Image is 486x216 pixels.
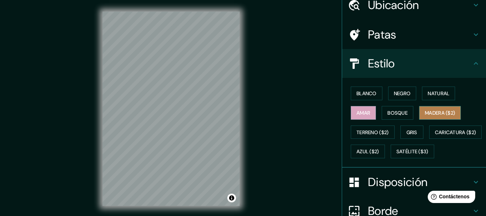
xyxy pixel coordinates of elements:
[351,145,385,158] button: Azul ($2)
[435,129,476,136] font: Caricatura ($2)
[368,56,395,71] font: Estilo
[400,125,423,139] button: Gris
[396,149,428,155] font: Satélite ($3)
[387,110,408,116] font: Bosque
[227,194,236,202] button: Activar o desactivar atribución
[406,129,417,136] font: Gris
[419,106,461,120] button: Madera ($2)
[356,110,370,116] font: Amar
[391,145,434,158] button: Satélite ($3)
[394,90,411,97] font: Negro
[351,87,382,100] button: Blanco
[351,125,395,139] button: Terreno ($2)
[429,125,482,139] button: Caricatura ($2)
[342,168,486,197] div: Disposición
[342,20,486,49] div: Patas
[342,49,486,78] div: Estilo
[382,106,413,120] button: Bosque
[428,90,449,97] font: Natural
[356,149,379,155] font: Azul ($2)
[422,188,478,208] iframe: Lanzador de widgets de ayuda
[356,90,377,97] font: Blanco
[368,175,427,190] font: Disposición
[388,87,417,100] button: Negro
[425,110,455,116] font: Madera ($2)
[422,87,455,100] button: Natural
[356,129,389,136] font: Terreno ($2)
[351,106,376,120] button: Amar
[368,27,396,42] font: Patas
[103,12,240,206] canvas: Mapa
